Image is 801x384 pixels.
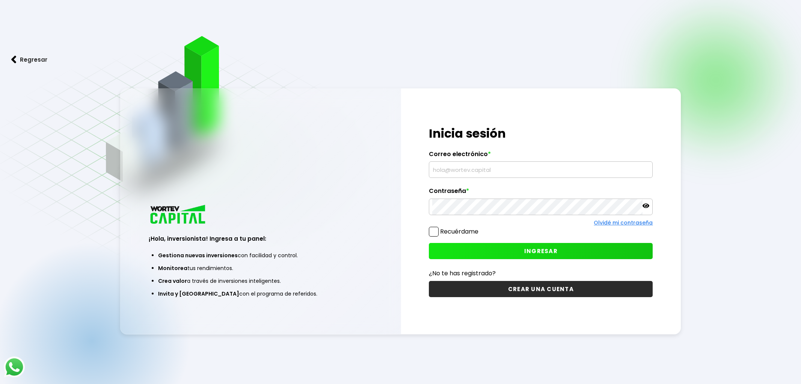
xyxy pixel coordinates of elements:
[594,219,653,226] a: Olvidé mi contraseña
[429,124,653,143] h1: Inicia sesión
[149,234,373,243] h3: ¡Hola, inversionista! Ingresa a tu panel:
[432,162,649,178] input: hola@wortev.capital
[429,269,653,297] a: ¿No te has registrado?CREAR UNA CUENTA
[158,290,239,297] span: Invita y [GEOGRAPHIC_DATA]
[429,281,653,297] button: CREAR UNA CUENTA
[158,287,363,300] li: con el programa de referidos.
[429,243,653,259] button: INGRESAR
[429,187,653,199] label: Contraseña
[158,275,363,287] li: a través de inversiones inteligentes.
[429,150,653,162] label: Correo electrónico
[149,204,208,226] img: logo_wortev_capital
[158,277,187,285] span: Crea valor
[158,262,363,275] li: tus rendimientos.
[4,357,25,378] img: logos_whatsapp-icon.242b2217.svg
[158,252,238,259] span: Gestiona nuevas inversiones
[11,56,17,64] img: flecha izquierda
[158,249,363,262] li: con facilidad y control.
[440,227,478,236] label: Recuérdame
[158,264,187,272] span: Monitorea
[429,269,653,278] p: ¿No te has registrado?
[524,247,558,255] span: INGRESAR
